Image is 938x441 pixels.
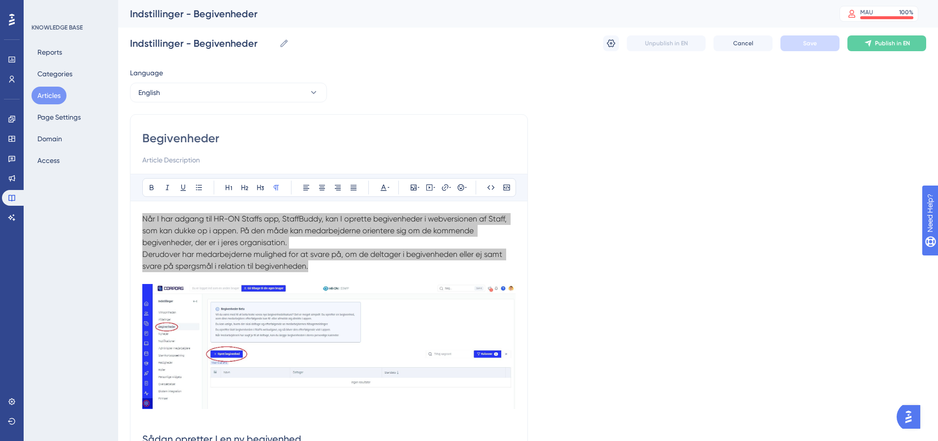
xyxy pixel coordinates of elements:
span: Save [803,39,817,47]
button: Access [32,152,65,169]
button: Articles [32,87,66,104]
button: Reports [32,43,68,61]
div: 100 % [899,8,913,16]
div: KNOWLEDGE BASE [32,24,83,31]
span: Need Help? [23,2,62,14]
span: Publish in EN [875,39,910,47]
div: Indstillinger - Begivenheder [130,7,815,21]
span: Derudover har medarbejderne mulighed for at svare på, om de deltager i begivenheden eller ej samt... [142,250,504,271]
input: Article Title [142,130,516,146]
iframe: UserGuiding AI Assistant Launcher [897,402,926,432]
span: Cancel [733,39,753,47]
span: Når I har adgang til HR-ON Staffs app, StaffBuddy, kan I oprette begivenheder i webversionen af S... [142,214,509,247]
span: Language [130,67,163,79]
button: Page Settings [32,108,87,126]
span: Unpublish in EN [645,39,688,47]
button: Publish in EN [847,35,926,51]
input: Article Name [130,36,275,50]
button: English [130,83,327,102]
button: Cancel [713,35,773,51]
input: Article Description [142,154,516,166]
img: Notion Image [142,284,516,409]
button: Categories [32,65,78,83]
button: Save [780,35,840,51]
span: English [138,87,160,98]
div: MAU [860,8,873,16]
button: Unpublish in EN [627,35,706,51]
button: Domain [32,130,68,148]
